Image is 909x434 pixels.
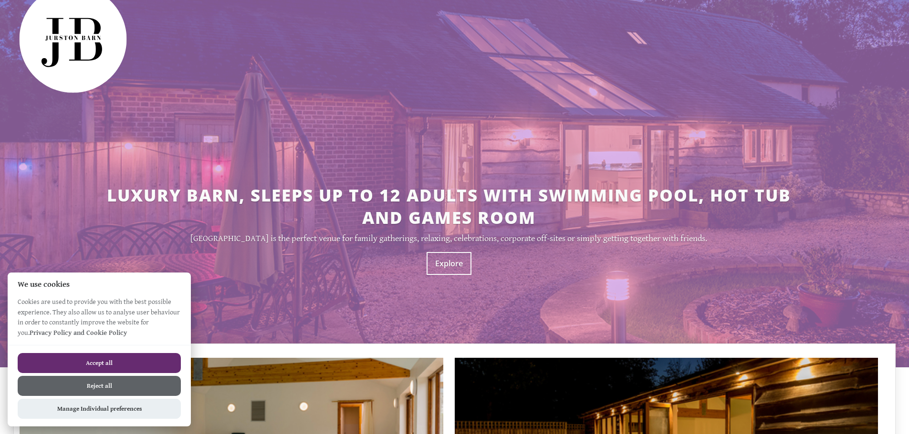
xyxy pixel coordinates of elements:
h2: Luxury Barn, sleeps up to 12 adults with swimming pool, hot tub and games room [101,184,797,229]
button: Reject all [18,376,181,396]
a: Privacy Policy and Cookie Policy [30,329,127,337]
p: [GEOGRAPHIC_DATA] is the perfect venue for family gatherings, relaxing, celebrations, corporate o... [101,233,797,243]
button: Manage Individual preferences [18,399,181,419]
button: Accept all [18,353,181,373]
p: Cookies are used to provide you with the best possible experience. They also allow us to analyse ... [8,297,191,345]
h2: We use cookies [8,280,191,289]
a: Explore [427,252,471,275]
